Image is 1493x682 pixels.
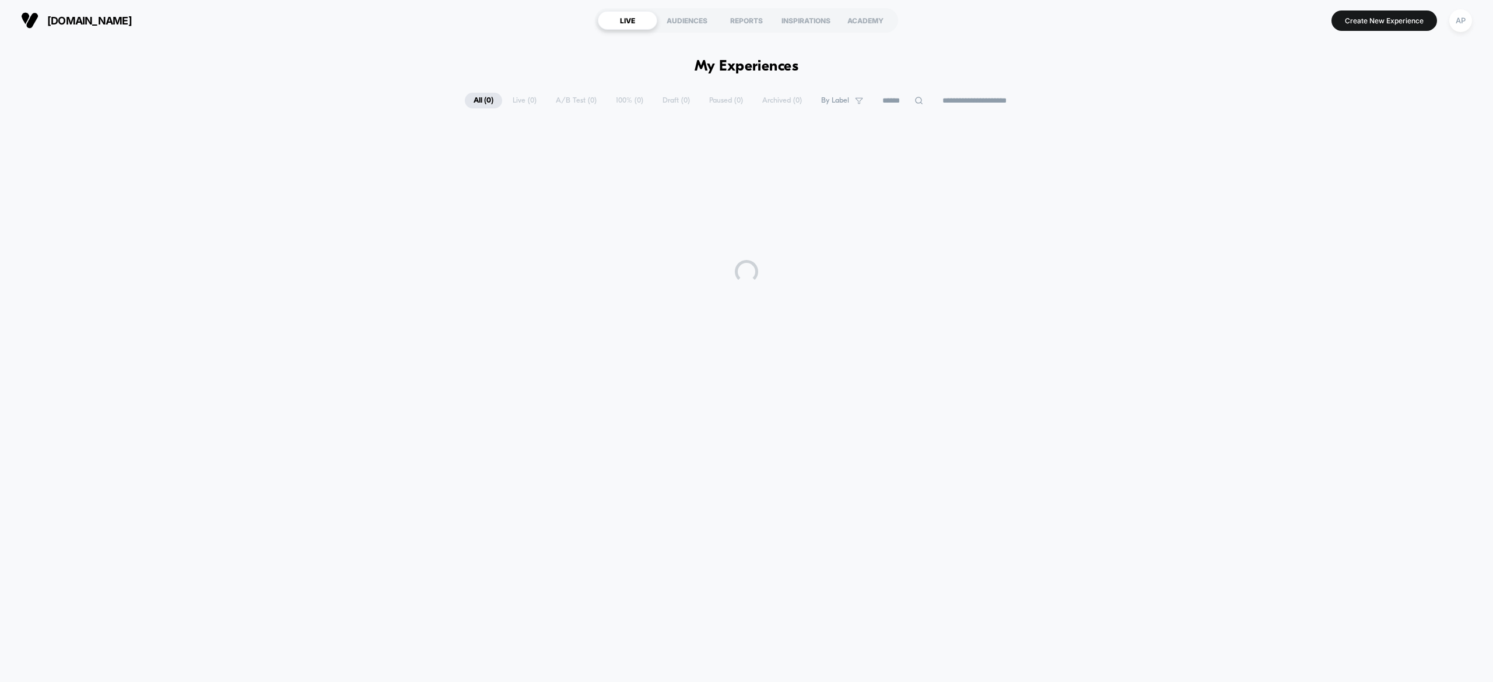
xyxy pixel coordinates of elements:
[836,11,895,30] div: ACADEMY
[17,11,135,30] button: [DOMAIN_NAME]
[776,11,836,30] div: INSPIRATIONS
[717,11,776,30] div: REPORTS
[1331,10,1437,31] button: Create New Experience
[695,58,799,75] h1: My Experiences
[1446,9,1476,33] button: AP
[21,12,38,29] img: Visually logo
[821,96,849,105] span: By Label
[1449,9,1472,32] div: AP
[465,93,502,108] span: All ( 0 )
[47,15,132,27] span: [DOMAIN_NAME]
[657,11,717,30] div: AUDIENCES
[598,11,657,30] div: LIVE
